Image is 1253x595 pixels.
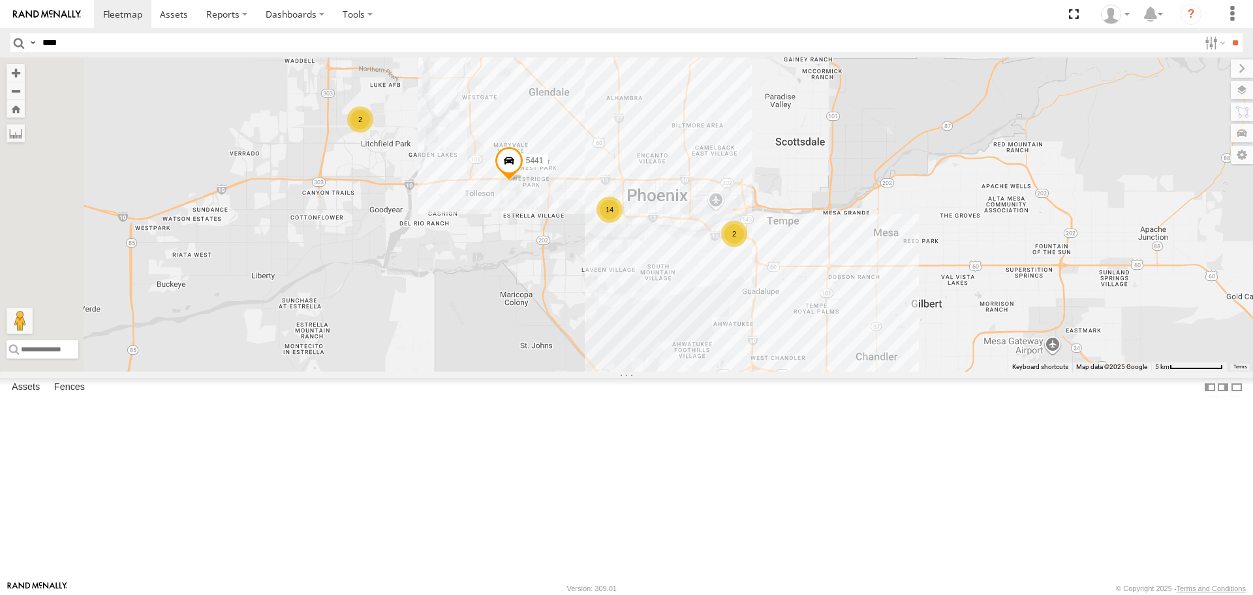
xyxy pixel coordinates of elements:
[526,157,544,166] span: 5441
[27,33,38,52] label: Search Query
[347,106,373,133] div: 2
[13,10,81,19] img: rand-logo.svg
[7,82,25,100] button: Zoom out
[596,197,623,223] div: 14
[5,379,46,397] label: Assets
[7,308,33,334] button: Drag Pegman onto the map to open Street View
[1116,585,1246,592] div: © Copyright 2025 -
[48,379,91,397] label: Fences
[1012,362,1068,372] button: Keyboard shortcuts
[567,585,617,592] div: Version: 309.01
[1076,363,1147,370] span: Map data ©2025 Google
[1181,4,1201,25] i: ?
[7,100,25,118] button: Zoom Home
[1233,364,1247,369] a: Terms (opens in new tab)
[7,582,67,595] a: Visit our Website
[1199,33,1228,52] label: Search Filter Options
[7,64,25,82] button: Zoom in
[1216,378,1230,397] label: Dock Summary Table to the Right
[1231,146,1253,164] label: Map Settings
[1096,5,1134,24] div: Edward Espinoza
[721,221,747,247] div: 2
[1203,378,1216,397] label: Dock Summary Table to the Left
[7,124,25,142] label: Measure
[1151,362,1227,372] button: Map Scale: 5 km per 78 pixels
[1230,378,1243,397] label: Hide Summary Table
[1155,363,1169,370] span: 5 km
[1177,585,1246,592] a: Terms and Conditions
